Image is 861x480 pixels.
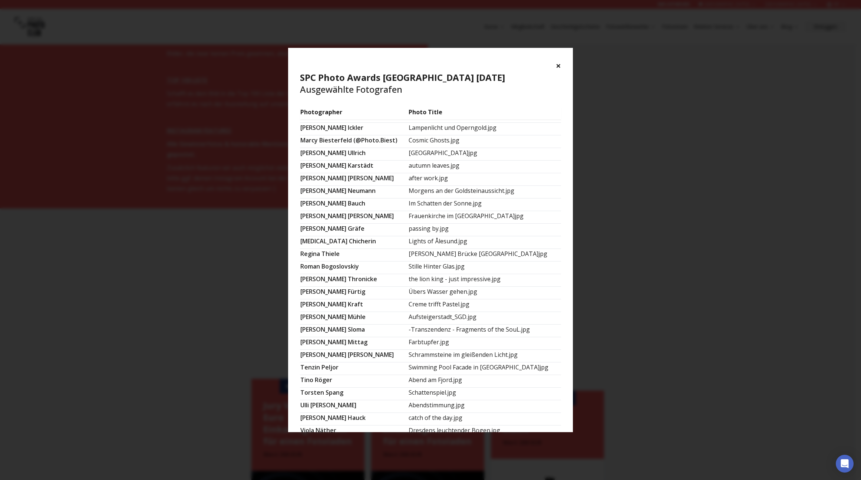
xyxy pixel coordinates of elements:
td: [PERSON_NAME] Bauch [300,198,408,211]
td: the lion king - just impressive.jpg [408,274,561,287]
td: Lights of Ålesund.jpg [408,236,561,249]
td: [MEDICAL_DATA] Chicherin [300,236,408,249]
td: Regina Thiele [300,249,408,262]
td: [GEOGRAPHIC_DATA]jpg [408,148,561,161]
td: [PERSON_NAME] Mittag [300,337,408,350]
td: [PERSON_NAME] Ickler [300,123,408,135]
td: Lampenlicht und Operngold.jpg [408,123,561,135]
td: [PERSON_NAME] Brücke [GEOGRAPHIC_DATA]jpg [408,249,561,262]
td: Tenzin Peljor [300,362,408,375]
td: Ulli [PERSON_NAME] [300,400,408,413]
td: passing by.jpg [408,224,561,236]
td: [PERSON_NAME] Kraft [300,299,408,312]
td: Schattenspiel.jpg [408,388,561,400]
td: [PERSON_NAME] [PERSON_NAME] [300,350,408,362]
button: × [556,60,561,72]
td: Creme trifft Pastel.jpg [408,299,561,312]
td: Cosmic Ghosts.jpg [408,135,561,148]
td: Dresdens leuchtender Bogen.jpg [408,425,561,438]
td: [PERSON_NAME] [PERSON_NAME] [300,211,408,224]
td: Swimming Pool Facade in [GEOGRAPHIC_DATA]jpg [408,362,561,375]
div: Open Intercom Messenger [836,455,854,473]
td: Im Schatten der Sonne.jpg [408,198,561,211]
td: Übers Wasser gehen.jpg [408,287,561,299]
td: [PERSON_NAME] Thronicke [300,274,408,287]
td: [PERSON_NAME] Sloma [300,325,408,337]
td: autumn leaves.jpg [408,161,561,173]
td: Abend am Fjord.jpg [408,375,561,388]
td: -Transzendenz - Fragments of the SouL.jpg [408,325,561,337]
td: [PERSON_NAME] Hauck [300,413,408,425]
td: [PERSON_NAME] Gräfe [300,224,408,236]
td: Torsten Spang [300,388,408,400]
td: Aufsteigerstadt_SGD.jpg [408,312,561,325]
td: Photographer [300,107,408,120]
td: [PERSON_NAME] Karstädt [300,161,408,173]
td: after work.jpg [408,173,561,186]
h4: Ausgewählte Fotografen [300,72,561,95]
td: [PERSON_NAME] Mühle [300,312,408,325]
td: [PERSON_NAME] Ullrich [300,148,408,161]
td: Farbtupfer.jpg [408,337,561,350]
td: Schrammsteine im gleißenden Licht.jpg [408,350,561,362]
td: [PERSON_NAME] [PERSON_NAME] [300,173,408,186]
td: Marcy Biesterfeld (@photo.biest) [300,135,408,148]
td: catch of the day.jpg [408,413,561,425]
td: Tino Röger [300,375,408,388]
td: Roman Bogoslovskiy [300,262,408,274]
td: Morgens an der Goldsteinaussicht.jpg [408,186,561,198]
td: Abendstimmung.jpg [408,400,561,413]
td: [PERSON_NAME] Neumann [300,186,408,198]
b: SPC Photo Awards [GEOGRAPHIC_DATA] [DATE] [300,71,505,83]
td: Photo Title [408,107,561,120]
td: Frauenkirche im [GEOGRAPHIC_DATA]jpg [408,211,561,224]
td: Viola Näther [300,425,408,438]
td: [PERSON_NAME] Fürtig [300,287,408,299]
td: Stille Hinter Glas.jpg [408,262,561,274]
